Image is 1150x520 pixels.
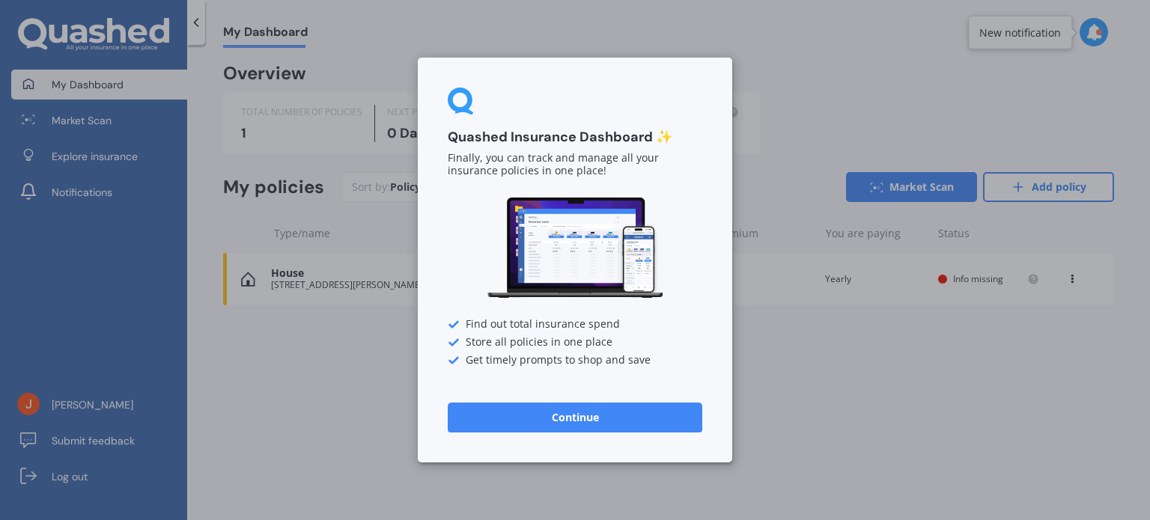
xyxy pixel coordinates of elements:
[448,129,702,146] h3: Quashed Insurance Dashboard ✨
[448,319,702,331] div: Find out total insurance spend
[448,403,702,432] button: Continue
[448,153,702,178] p: Finally, you can track and manage all your insurance policies in one place!
[485,195,665,301] img: Dashboard
[448,337,702,349] div: Store all policies in one place
[448,355,702,367] div: Get timely prompts to shop and save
